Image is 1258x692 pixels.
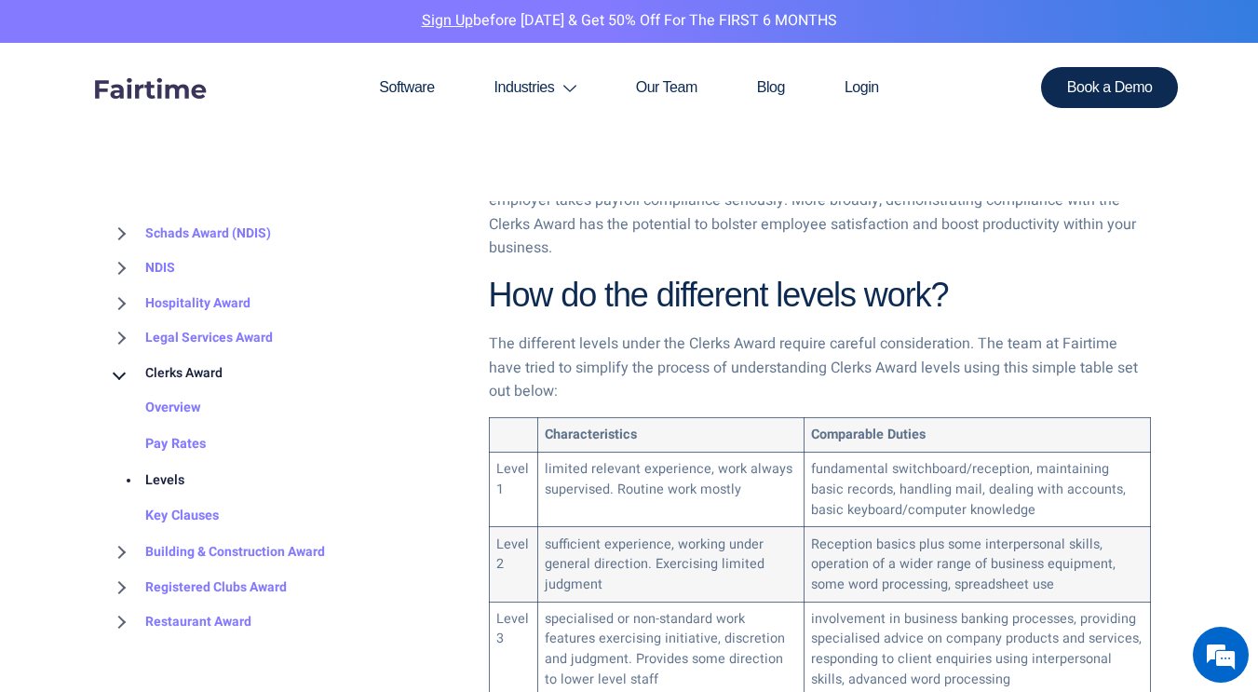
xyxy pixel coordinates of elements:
strong: Characteristics [545,425,637,444]
a: Hospitality Award [108,286,250,321]
div: Minimize live chat window [305,9,350,54]
a: Registered Clubs Award [108,570,287,605]
td: limited relevant experience, work always supervised. Routine work mostly [537,453,804,527]
a: Sign Up [422,9,473,32]
a: Legal Services Award [108,321,273,357]
p: before [DATE] & Get 50% Off for the FIRST 6 MONTHS [14,9,1244,34]
a: Our Team [606,43,727,132]
td: Level 2 [489,527,537,602]
h2: How do the different levels work? [489,274,1151,318]
nav: BROWSE TOPICS [108,216,461,640]
a: Login [815,43,909,132]
textarea: Enter details in the input field [9,513,355,579]
img: d_7003521856_operators_12627000000521031 [32,93,78,140]
a: Building & Construction Award [108,535,325,570]
a: Book a Demo [1041,67,1179,108]
span: Book a Demo [1067,80,1153,95]
div: Need Clerks Rates? [32,332,136,347]
a: NDIS [108,251,175,287]
td: fundamental switchboard/reception, maintaining basic records, handling mail, dealing with account... [804,453,1150,527]
td: Level 1 [489,453,537,527]
td: sufficient experience, working under general direction. Exercising limited judgment [537,527,804,602]
td: Reception basics plus some interpersonal skills, operation of a wider range of business equipment... [804,527,1150,602]
div: We'll Send Them to You [43,371,294,391]
a: Software [349,43,464,132]
a: Levels [108,463,184,499]
a: Overview [108,391,201,427]
a: Blog [727,43,815,132]
a: Industries [465,43,606,132]
div: Submit [241,441,294,466]
p: The different levels under the Clerks Award require careful consideration. The team at Fairtime h... [489,332,1151,404]
div: BROWSE TOPICS [108,177,461,640]
strong: Comparable Duties [811,425,926,444]
a: Schads Award (NDIS) [108,216,271,251]
a: Key Clauses [108,499,219,536]
a: Pay Rates [108,427,206,463]
a: Clerks Award [108,356,223,391]
a: Restaurant Award [108,604,251,640]
div: Need Clerks Rates? [97,104,313,129]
